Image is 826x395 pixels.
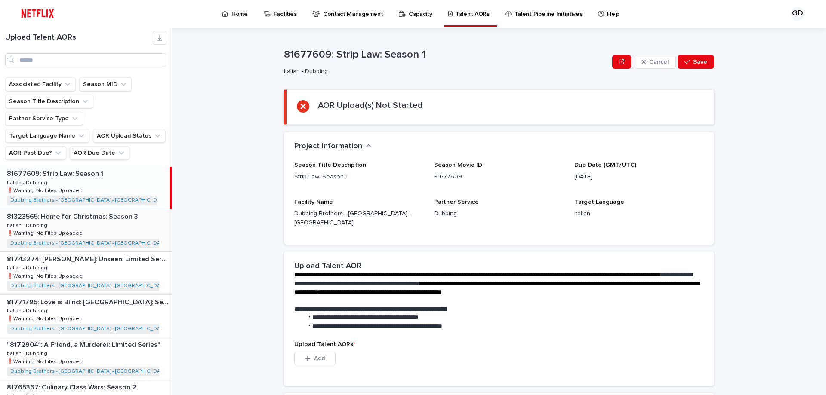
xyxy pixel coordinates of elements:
[10,197,167,203] a: Dubbing Brothers - [GEOGRAPHIC_DATA] - [GEOGRAPHIC_DATA]
[294,172,424,181] p: Strip Law: Season 1
[7,254,170,263] p: 81743274: [PERSON_NAME]: Unseen: Limited Series
[10,240,167,246] a: Dubbing Brothers - [GEOGRAPHIC_DATA] - [GEOGRAPHIC_DATA]
[5,146,66,160] button: AOR Past Due?
[294,142,362,151] h2: Project Information
[7,229,84,236] p: ❗️Warning: No Files Uploaded
[5,95,93,108] button: Season Title Description
[294,209,424,227] p: Dubbing Brothers - [GEOGRAPHIC_DATA] - [GEOGRAPHIC_DATA]
[574,199,624,205] span: Target Language
[635,55,676,69] button: Cancel
[70,146,129,160] button: AOR Due Date
[10,283,167,289] a: Dubbing Brothers - [GEOGRAPHIC_DATA] - [GEOGRAPHIC_DATA]
[5,53,166,67] input: Search
[7,349,49,357] p: Italian - Dubbing
[294,199,333,205] span: Facility Name
[434,199,479,205] span: Partner Service
[318,100,423,110] h2: AOR Upload(s) Not Started
[678,55,714,69] button: Save
[7,211,140,221] p: 81323565: Home for Christmas: Season 3
[434,209,564,218] p: Dubbing
[93,129,166,143] button: AOR Upload Status
[434,172,564,181] p: 81677609
[7,186,84,194] p: ❗️Warning: No Files Uploaded
[10,326,167,332] a: Dubbing Brothers - [GEOGRAPHIC_DATA] - [GEOGRAPHIC_DATA]
[284,68,605,75] p: Italian - Dubbing
[294,262,361,271] h2: Upload Talent AOR
[7,168,105,178] p: 81677609: Strip Law: Season 1
[7,178,49,186] p: Italian - Dubbing
[7,306,49,314] p: Italian - Dubbing
[294,352,336,365] button: Add
[79,77,132,91] button: Season MID
[7,382,138,392] p: 81765367: Culinary Class Wars: Season 2
[7,272,84,279] p: ❗️Warning: No Files Uploaded
[7,263,49,271] p: Italian - Dubbing
[7,357,84,365] p: ❗️Warning: No Files Uploaded
[7,314,84,322] p: ❗️Warning: No Files Uploaded
[17,5,58,22] img: ifQbXi3ZQGMSEF7WDB7W
[284,49,609,61] p: 81677609: Strip Law: Season 1
[574,209,704,218] p: Italian
[5,33,153,43] h1: Upload Talent AORs
[7,221,49,229] p: Italian - Dubbing
[693,59,707,65] span: Save
[294,142,372,151] button: Project Information
[649,59,669,65] span: Cancel
[791,7,804,21] div: GD
[7,297,170,306] p: 81771795: Love is Blind: [GEOGRAPHIC_DATA]: Season 1
[5,77,76,91] button: Associated Facility
[294,341,355,347] span: Upload Talent AORs
[5,112,83,126] button: Partner Service Type
[434,162,482,168] span: Season Movie ID
[5,129,89,143] button: Target Language Name
[10,368,167,374] a: Dubbing Brothers - [GEOGRAPHIC_DATA] - [GEOGRAPHIC_DATA]
[7,339,162,349] p: "81729041: A Friend, a Murderer: Limited Series"
[314,355,325,361] span: Add
[574,172,704,181] p: [DATE]
[574,162,636,168] span: Due Date (GMT/UTC)
[294,162,366,168] span: Season Title Description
